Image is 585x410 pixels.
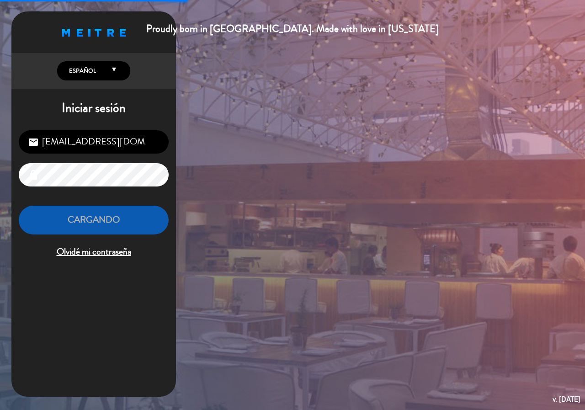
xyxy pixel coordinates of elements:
[28,137,39,148] i: email
[553,393,580,405] div: v. [DATE]
[19,130,169,154] input: Correo Electrónico
[19,206,169,234] button: Cargando
[19,245,169,260] span: Olvidé mi contraseña
[28,170,39,181] i: lock
[67,66,96,75] span: Español
[11,101,176,116] h1: Iniciar sesión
